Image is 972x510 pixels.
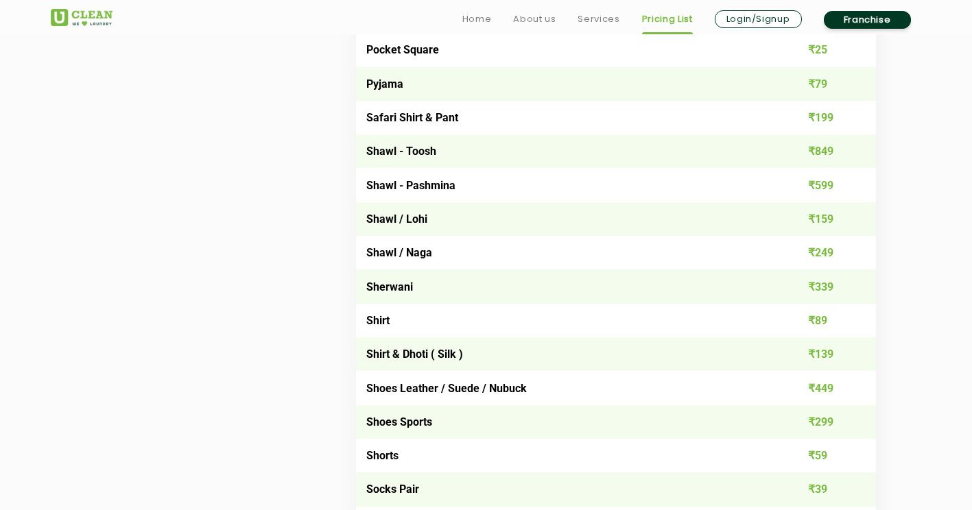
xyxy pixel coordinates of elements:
[772,101,876,134] td: ₹199
[772,33,876,66] td: ₹25
[356,337,772,371] td: Shirt & Dhoti ( Silk )
[772,472,876,506] td: ₹39
[356,269,772,303] td: Sherwani
[356,304,772,337] td: Shirt
[51,9,112,26] img: UClean Laundry and Dry Cleaning
[772,405,876,439] td: ₹299
[772,337,876,371] td: ₹139
[356,405,772,439] td: Shoes Sports
[772,304,876,337] td: ₹89
[356,236,772,269] td: Shawl / Naga
[356,134,772,168] td: Shawl - Toosh
[356,33,772,66] td: Pocket Square
[772,371,876,404] td: ₹449
[356,371,772,404] td: Shoes Leather / Suede / Nubuck
[513,11,556,27] a: About us
[715,10,802,28] a: Login/Signup
[462,11,492,27] a: Home
[772,168,876,202] td: ₹599
[772,236,876,269] td: ₹249
[772,202,876,236] td: ₹159
[356,439,772,472] td: Shorts
[578,11,619,27] a: Services
[356,67,772,101] td: Pyjama
[356,101,772,134] td: Safari Shirt & Pant
[772,269,876,303] td: ₹339
[356,202,772,236] td: Shawl / Lohi
[824,11,911,29] a: Franchise
[642,11,693,27] a: Pricing List
[772,67,876,101] td: ₹79
[772,134,876,168] td: ₹849
[356,472,772,506] td: Socks Pair
[356,168,772,202] td: Shawl - Pashmina
[772,439,876,472] td: ₹59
